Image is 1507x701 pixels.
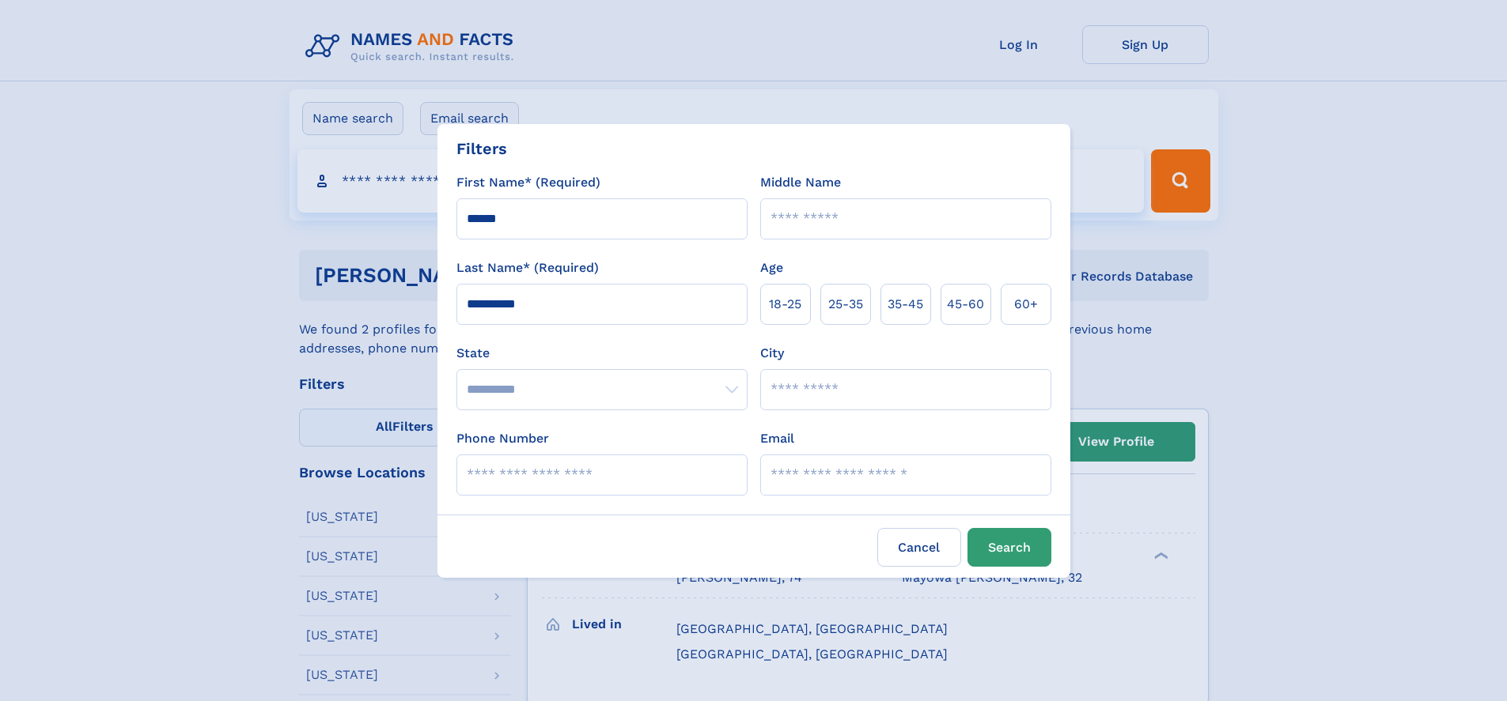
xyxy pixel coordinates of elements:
[967,528,1051,567] button: Search
[760,429,794,448] label: Email
[947,295,984,314] span: 45‑60
[456,429,549,448] label: Phone Number
[760,344,784,363] label: City
[760,258,783,277] label: Age
[769,295,801,314] span: 18‑25
[760,173,841,192] label: Middle Name
[456,258,599,277] label: Last Name* (Required)
[888,295,923,314] span: 35‑45
[877,528,961,567] label: Cancel
[456,137,507,160] div: Filters
[456,344,748,363] label: State
[1014,295,1038,314] span: 60+
[828,295,863,314] span: 25‑35
[456,173,600,192] label: First Name* (Required)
